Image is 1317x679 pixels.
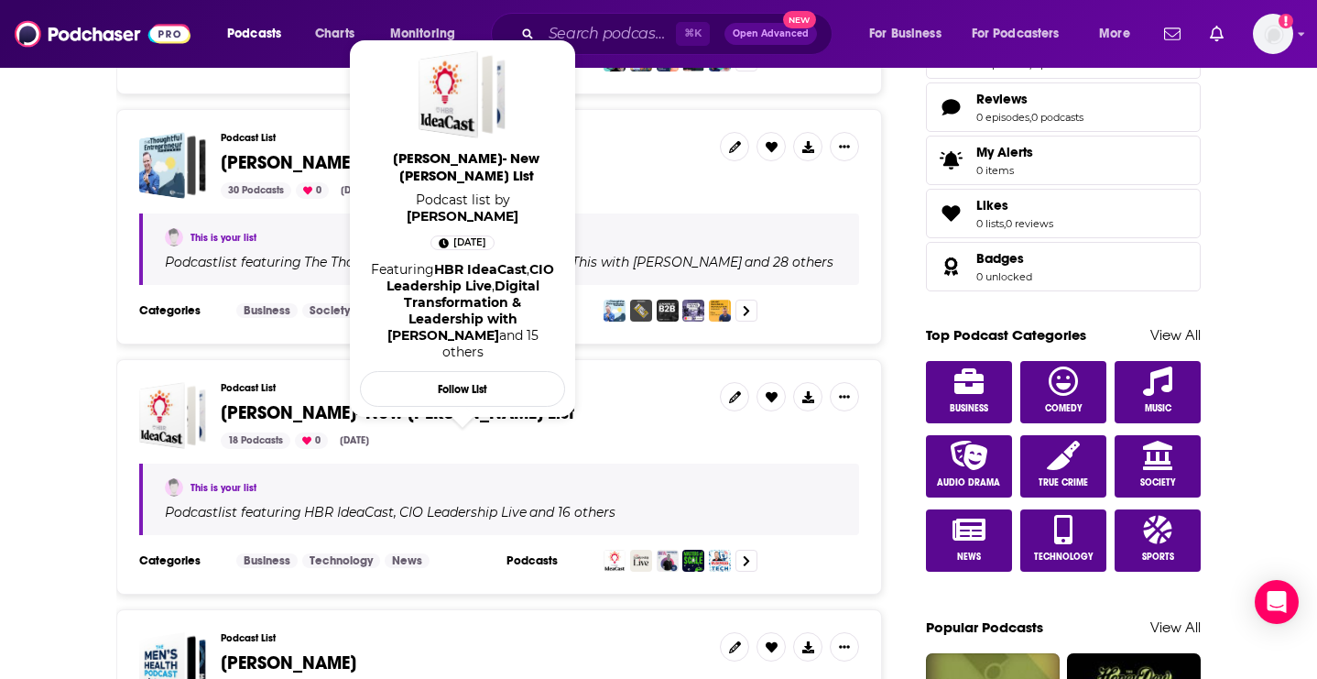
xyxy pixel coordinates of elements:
[453,234,486,252] span: [DATE]
[221,403,574,423] a: [PERSON_NAME]- New [PERSON_NAME] List
[1045,403,1083,414] span: Comedy
[301,505,394,520] a: HBR IdeaCast
[506,553,589,568] h3: Podcasts
[304,505,394,520] h4: HBR IdeaCast
[976,111,1029,124] a: 0 episodes
[926,619,1043,636] a: Popular Podcasts
[360,371,565,407] button: Follow List
[630,300,652,322] img: How I Built This with Guy Raz
[221,652,356,674] span: [PERSON_NAME]
[332,433,376,449] div: [DATE]
[926,326,1086,344] a: Top Podcast Categories
[529,504,615,520] p: and 16 others
[295,433,328,449] div: 0
[976,164,1033,177] span: 0 items
[1115,509,1201,572] a: Sports
[333,182,377,199] div: [DATE]
[976,270,1032,283] a: 0 unlocked
[139,382,206,449] a: RJ Young- New Brantley List
[221,653,356,674] a: [PERSON_NAME]
[1253,14,1293,54] button: Show profile menu
[407,208,518,225] a: Ailie Birchfield
[360,192,565,225] span: Podcast list by
[926,242,1201,291] span: Badges
[139,553,222,568] h3: Categories
[221,382,705,394] h3: Podcast List
[972,21,1060,47] span: For Podcasters
[1004,217,1006,230] span: ,
[709,550,731,572] img: Business of Tech: Daily 10-Minute IT Services Insights
[165,228,183,246] img: Ailie Birchfield
[976,91,1083,107] a: Reviews
[1150,326,1201,344] a: View All
[869,21,941,47] span: For Business
[1115,361,1201,423] a: Music
[1140,477,1176,488] span: Society
[604,550,626,572] img: HBR IdeaCast
[236,303,298,318] a: Business
[419,50,506,138] a: RJ Young- New Brantley List
[682,550,704,572] img: Masters of Scale
[227,21,281,47] span: Podcasts
[1020,509,1106,572] a: Technology
[1157,18,1188,49] a: Show notifications dropdown
[1034,552,1094,563] span: Technology
[190,232,256,244] a: This is your list
[745,254,833,270] p: and 28 others
[221,632,705,644] h3: Podcast List
[221,132,705,144] h3: Podcast List
[1145,403,1171,414] span: Music
[165,254,837,270] div: Podcast list featuring
[508,13,850,55] div: Search podcasts, credits, & more...
[604,300,626,322] img: The Thoughtful Entrepreneur
[657,550,679,572] img: Digital Transformation & Leadership with Danny Levy
[301,255,491,269] a: The Thoughtful Entrepreneur
[950,403,988,414] span: Business
[385,553,430,568] a: News
[496,255,742,269] h4: How I Built This with [PERSON_NAME]
[976,197,1008,214] span: Likes
[430,235,495,250] a: 4 days ago
[976,197,1053,214] a: Likes
[165,478,183,497] img: Ailie Birchfield
[434,261,527,278] a: HBR IdeaCast
[1253,14,1293,54] span: Logged in as abirchfield
[932,94,969,120] a: Reviews
[1039,477,1088,488] span: True Crime
[932,201,969,226] a: Likes
[296,182,329,199] div: 0
[303,19,365,49] a: Charts
[937,477,1000,488] span: Audio Drama
[1150,619,1201,636] a: View All
[492,278,495,294] span: ,
[390,21,455,47] span: Monitoring
[214,19,305,49] button: open menu
[1086,19,1153,49] button: open menu
[367,261,558,360] div: Featuring and 15 others
[1020,361,1106,423] a: Comedy
[399,505,527,520] h4: CIO Leadership Live
[494,255,742,269] a: How I Built This with [PERSON_NAME]
[926,189,1201,238] span: Likes
[541,19,676,49] input: Search podcasts, credits, & more...
[397,505,527,520] a: CIO Leadership Live
[830,632,859,662] button: Show More Button
[1006,217,1053,230] a: 0 reviews
[976,144,1033,160] span: My Alerts
[1253,14,1293,54] img: User Profile
[221,401,574,424] span: [PERSON_NAME]- New [PERSON_NAME] List
[139,303,222,318] h3: Categories
[830,132,859,161] button: Show More Button
[1203,18,1231,49] a: Show notifications dropdown
[139,132,206,199] span: RJ Young- New AJ List
[976,250,1024,267] span: Badges
[926,435,1012,498] a: Audio Drama
[190,482,256,494] a: This is your list
[1020,435,1106,498] a: True Crime
[1142,552,1174,563] span: Sports
[976,217,1004,230] a: 0 lists
[364,149,569,192] a: [PERSON_NAME]- New [PERSON_NAME] List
